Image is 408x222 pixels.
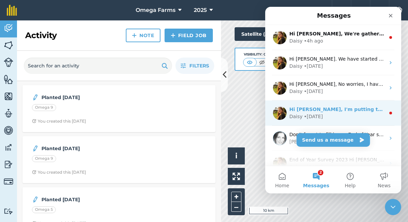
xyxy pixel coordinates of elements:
[39,81,58,88] div: • [DATE]
[32,195,39,204] img: svg+xml;base64,PD94bWwgdmVyc2lvbj0iMS4wIiBlbmNvZGluZz0idXRmLTgiPz4KPCEtLSBHZW5lcmF0b3I6IEFkb2JlIE...
[32,93,39,101] img: svg+xml;base64,PD94bWwgdmVyc2lvbj0iMS4wIiBlbmNvZGluZz0idXRmLTgiPz4KPCEtLSBHZW5lcmF0b3I6IEFkb2JlIE...
[32,118,86,124] div: You created this [DATE]
[32,144,39,153] img: svg+xml;base64,PD94bWwgdmVyc2lvbj0iMS4wIiBlbmNvZGluZz0idXRmLTgiPz4KPCEtLSBHZW5lcmF0b3I6IEFkb2JlIE...
[80,176,90,181] span: Help
[194,6,207,14] span: 2025
[4,23,13,33] img: svg+xml;base64,PD94bWwgdmVyc2lvbj0iMS4wIiBlbmNvZGluZz0idXRmLTgiPz4KPCEtLSBHZW5lcmF0b3I6IEFkb2JlIE...
[8,150,21,163] img: Profile image for Daisy
[113,176,125,181] span: News
[243,52,269,57] div: Visibility: On
[39,106,58,113] div: • [DATE]
[161,62,168,70] img: svg+xml;base64,PHN2ZyB4bWxucz0iaHR0cDovL3d3dy53My5vcmcvMjAwMC9zdmciIHdpZHRoPSIxOSIgaGVpZ2h0PSIyNC...
[102,159,136,187] button: News
[4,108,13,118] img: svg+xml;base64,PD94bWwgdmVyc2lvbj0iMS4wIiBlbmNvZGluZz0idXRmLTgiPz4KPCEtLSBHZW5lcmF0b3I6IEFkb2JlIE...
[385,199,401,215] iframe: Intercom live chat
[41,94,149,101] strong: Planted [DATE]
[376,6,383,14] img: svg+xml;base64,PHN2ZyB4bWxucz0iaHR0cDovL3d3dy53My5vcmcvMjAwMC9zdmciIHdpZHRoPSIxNyIgaGVpZ2h0PSIxNy...
[4,125,13,136] img: svg+xml;base64,PD94bWwgdmVyc2lvbj0iMS4wIiBlbmNvZGluZz0idXRmLTgiPz4KPCEtLSBHZW5lcmF0b3I6IEFkb2JlIE...
[32,170,86,175] div: You created this [DATE]
[25,30,57,41] h2: Activity
[32,206,56,213] div: Omega 5
[24,157,37,164] div: Daisy
[245,59,254,66] img: svg+xml;base64,PHN2ZyB4bWxucz0iaHR0cDovL3d3dy53My5vcmcvMjAwMC9zdmciIHdpZHRoPSI1MCIgaGVpZ2h0PSI0MC...
[228,147,245,164] button: i
[4,74,13,84] img: svg+xml;base64,PHN2ZyB4bWxucz0iaHR0cDovL3d3dy53My5vcmcvMjAwMC9zdmciIHdpZHRoPSI1NiIgaGVpZ2h0PSI2MC...
[4,40,13,50] img: svg+xml;base64,PHN2ZyB4bWxucz0iaHR0cDovL3d3dy53My5vcmcvMjAwMC9zdmciIHdpZHRoPSI1NiIgaGVpZ2h0PSI2MC...
[27,89,211,128] a: Planted [DATE]Omega 9Clock with arrow pointing clockwiseYou created this [DATE]
[233,173,240,180] img: Four arrows, one pointing top left, one top right, one bottom right and the last bottom left
[41,196,149,203] strong: Planted [DATE]
[235,27,300,41] button: Satellite (Azure)
[32,155,56,162] div: Omega 9
[27,140,211,179] a: Planted [DATE]Omega 9Clock with arrow pointing clockwiseYou created this [DATE]
[32,104,56,111] div: Omega 9
[4,159,13,170] img: svg+xml;base64,PD94bWwgdmVyc2lvbj0iMS4wIiBlbmNvZGluZz0idXRmLTgiPz4KPCEtLSBHZW5lcmF0b3I6IEFkb2JlIE...
[4,91,13,101] img: svg+xml;base64,PHN2ZyB4bWxucz0iaHR0cDovL3d3dy53My5vcmcvMjAwMC9zdmciIHdpZHRoPSI1NiIgaGVpZ2h0PSI2MC...
[126,29,160,42] a: Note
[4,177,13,186] img: svg+xml;base64,PD94bWwgdmVyc2lvbj0iMS4wIiBlbmNvZGluZz0idXRmLTgiPz4KPCEtLSBHZW5lcmF0b3I6IEFkb2JlIE...
[258,59,266,66] img: svg+xml;base64,PHN2ZyB4bWxucz0iaHR0cDovL3d3dy53My5vcmcvMjAwMC9zdmciIHdpZHRoPSI1MCIgaGVpZ2h0PSI0MC...
[10,176,24,181] span: Home
[189,62,209,69] span: Filters
[231,202,241,212] button: –
[24,106,37,113] div: Daisy
[24,81,37,88] div: Daisy
[32,170,36,174] img: Clock with arrow pointing clockwise
[24,58,172,74] input: Search for an activity
[235,152,237,160] span: i
[32,119,36,123] img: Clock with arrow pointing clockwise
[41,145,149,152] strong: Planted [DATE]
[34,159,68,187] button: Messages
[231,192,241,202] button: +
[31,126,105,140] button: Send us a message
[7,5,17,16] img: fieldmargin Logo
[136,6,175,14] span: Omega Farms
[24,131,64,139] div: [PERSON_NAME]
[165,29,213,42] a: Field Job
[68,159,102,187] button: Help
[8,99,21,113] img: Profile image for Daisy
[175,58,214,74] button: Filters
[39,157,58,164] div: • [DATE]
[171,31,175,39] img: svg+xml;base64,PHN2ZyB4bWxucz0iaHR0cDovL3d3dy53My5vcmcvMjAwMC9zdmciIHdpZHRoPSIxNCIgaGVpZ2h0PSIyNC...
[8,125,21,138] img: Profile image for Camilla
[132,31,137,39] img: svg+xml;base64,PHN2ZyB4bWxucz0iaHR0cDovL3d3dy53My5vcmcvMjAwMC9zdmciIHdpZHRoPSIxNCIgaGVpZ2h0PSIyNC...
[265,7,401,193] iframe: Intercom live chat
[4,58,13,67] img: svg+xml;base64,PD94bWwgdmVyc2lvbj0iMS4wIiBlbmNvZGluZz0idXRmLTgiPz4KPCEtLSBHZW5lcmF0b3I6IEFkb2JlIE...
[4,208,13,215] img: svg+xml;base64,PD94bWwgdmVyc2lvbj0iMS4wIiBlbmNvZGluZz0idXRmLTgiPz4KPCEtLSBHZW5lcmF0b3I6IEFkb2JlIE...
[38,176,64,181] span: Messages
[4,142,13,153] img: svg+xml;base64,PD94bWwgdmVyc2lvbj0iMS4wIiBlbmNvZGluZz0idXRmLTgiPz4KPCEtLSBHZW5lcmF0b3I6IEFkb2JlIE...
